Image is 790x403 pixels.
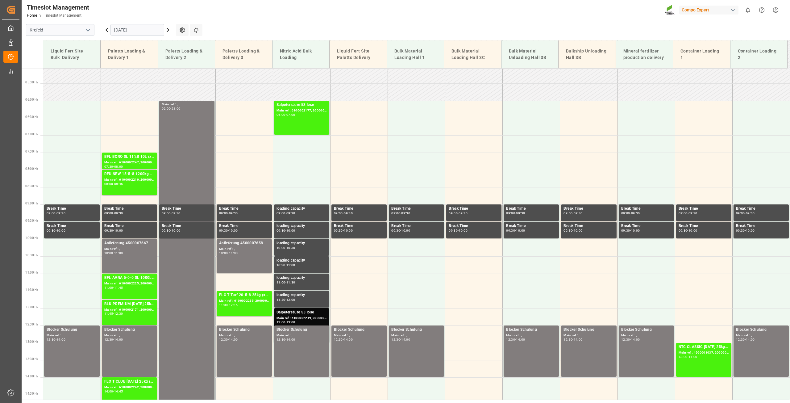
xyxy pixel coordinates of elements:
[286,321,295,324] div: 13:00
[113,390,114,393] div: -
[574,338,583,341] div: 14:00
[459,229,468,232] div: 10:00
[563,229,572,232] div: 09:30
[104,301,155,307] div: BLK PREMIUM [DATE] 25kg(x40)D,EN,PL,FNLFLO T BKR [DATE] 25kg (x40) D,ATBT FAIR 25-5-8 35%UH 3M 25...
[104,385,155,390] div: Main ref : 6100002242, 2000001679
[515,229,516,232] div: -
[219,229,228,232] div: 09:30
[56,212,65,215] div: 09:30
[25,392,38,395] span: 14:30 Hr
[506,338,515,341] div: 12:30
[228,212,229,215] div: -
[25,357,38,361] span: 13:30 Hr
[104,390,113,393] div: 14:00
[391,223,442,229] div: Break Time
[679,206,729,212] div: Break Time
[679,212,688,215] div: 09:00
[47,206,97,212] div: Break Time
[276,246,285,249] div: 10:00
[630,229,631,232] div: -
[229,229,238,232] div: 10:00
[25,132,38,136] span: 07:00 Hr
[400,212,401,215] div: -
[736,327,786,333] div: Blocker Schulung
[391,212,400,215] div: 09:00
[104,379,155,385] div: FLO T CLUB [DATE] 25kg (x40) INT
[621,223,671,229] div: Break Time
[459,212,468,215] div: 09:30
[563,327,614,333] div: Blocker Schulung
[56,338,65,341] div: 14:00
[343,212,344,215] div: -
[516,229,525,232] div: 10:00
[170,212,171,215] div: -
[25,98,38,101] span: 06:00 Hr
[344,229,353,232] div: 10:00
[104,338,113,341] div: 12:30
[334,338,343,341] div: 12:30
[25,202,38,205] span: 09:00 Hr
[391,338,400,341] div: 12:30
[162,212,171,215] div: 09:00
[515,212,516,215] div: -
[631,229,640,232] div: 10:00
[229,212,238,215] div: 09:30
[162,206,212,212] div: Break Time
[219,333,269,338] div: Main ref : ,
[104,206,155,212] div: Break Time
[449,206,499,212] div: Break Time
[449,212,458,215] div: 09:00
[104,160,155,165] div: Main ref : 6100002247, 2000001180
[219,223,269,229] div: Break Time
[104,246,155,252] div: Main ref : ,
[276,298,285,301] div: 11:30
[391,327,442,333] div: Blocker Schulung
[516,212,525,215] div: 09:30
[25,219,38,222] span: 09:30 Hr
[104,312,113,315] div: 11:45
[104,281,155,286] div: Main ref : 6100002225, 2000001650
[113,183,114,185] div: -
[746,338,755,341] div: 14:00
[735,45,783,63] div: Container Loading 2
[170,229,171,232] div: -
[449,229,458,232] div: 09:30
[104,229,113,232] div: 09:30
[219,327,269,333] div: Blocker Schulung
[47,333,97,338] div: Main ref : ,
[276,321,285,324] div: 12:00
[276,212,285,215] div: 09:00
[736,229,745,232] div: 09:30
[745,212,746,215] div: -
[219,298,269,304] div: Main ref : 6100002235, 2000001682
[276,113,285,116] div: 06:00
[687,355,688,358] div: -
[114,165,123,168] div: 08:00
[104,333,155,338] div: Main ref : ,
[745,229,746,232] div: -
[746,229,755,232] div: 10:00
[563,212,572,215] div: 09:00
[563,223,614,229] div: Break Time
[172,212,181,215] div: 09:30
[506,333,556,338] div: Main ref : ,
[25,375,38,378] span: 14:00 Hr
[25,167,38,170] span: 08:00 Hr
[219,252,228,254] div: 10:00
[449,223,499,229] div: Break Time
[104,327,155,333] div: Blocker Schulung
[276,102,327,108] div: Salpetersäure 53 lose
[219,304,228,306] div: 11:30
[736,333,786,338] div: Main ref : ,
[25,254,38,257] span: 10:30 Hr
[286,338,295,341] div: 14:00
[25,323,38,326] span: 12:30 Hr
[114,212,123,215] div: 09:30
[630,338,631,341] div: -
